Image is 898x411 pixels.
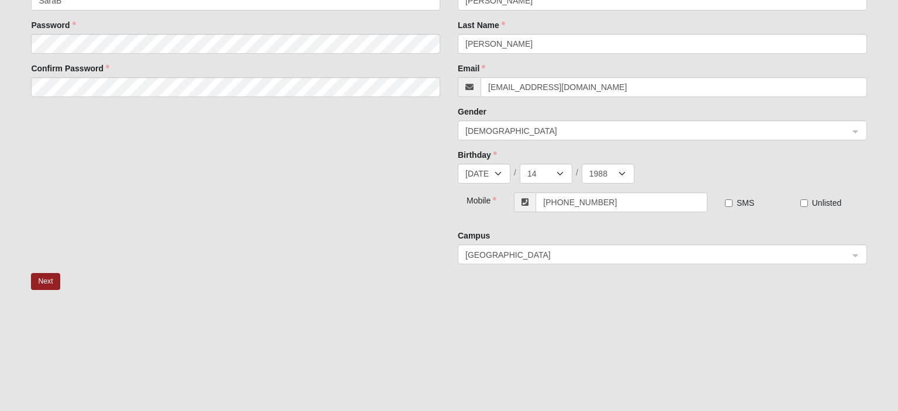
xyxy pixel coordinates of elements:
[458,19,505,31] label: Last Name
[812,198,842,208] span: Unlisted
[458,63,485,74] label: Email
[514,167,516,178] span: /
[800,199,808,207] input: Unlisted
[31,19,75,31] label: Password
[737,198,754,208] span: SMS
[576,167,578,178] span: /
[31,63,109,74] label: Confirm Password
[465,125,849,137] span: Female
[458,192,492,206] div: Mobile
[458,230,490,241] label: Campus
[458,149,497,161] label: Birthday
[31,273,60,290] button: Next
[725,199,733,207] input: SMS
[458,106,486,118] label: Gender
[465,248,838,261] span: Orange Park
